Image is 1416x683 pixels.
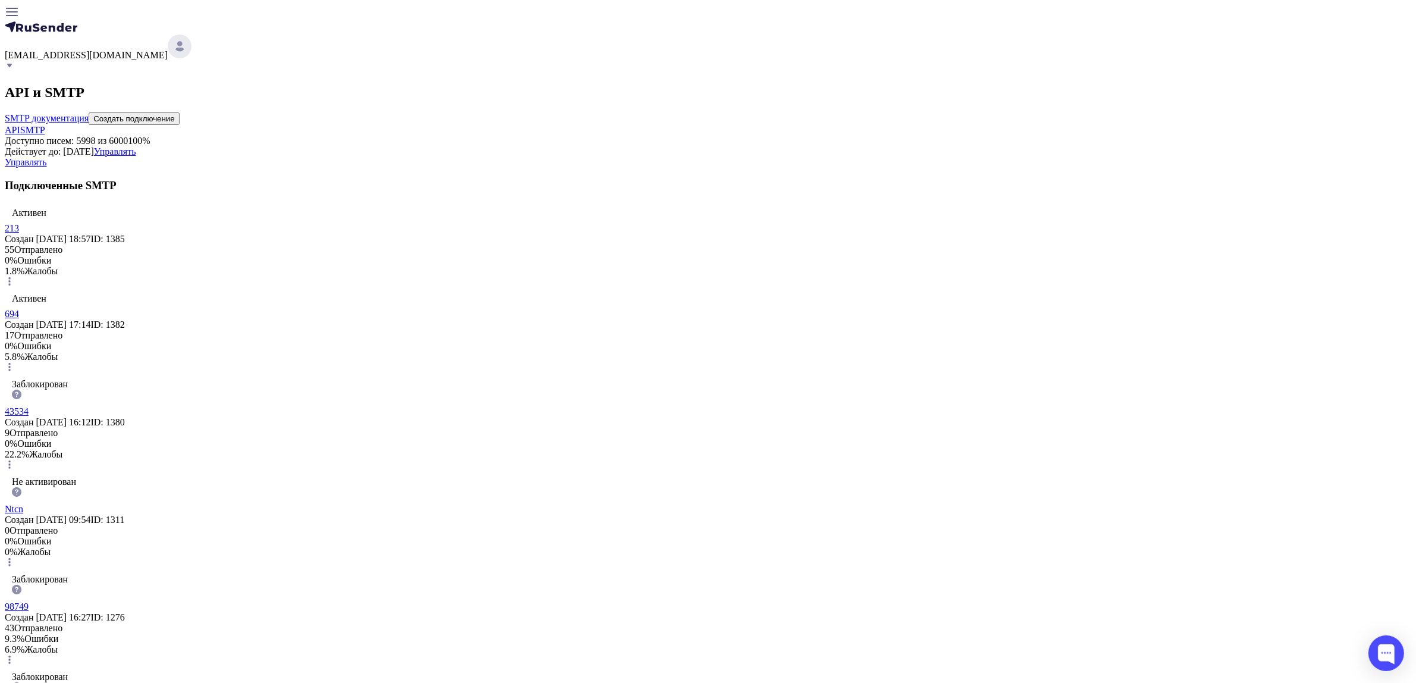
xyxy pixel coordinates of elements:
[17,438,51,449] span: Ошибки
[24,644,58,654] span: Жалобы
[5,417,91,427] span: Создан [DATE] 16:12
[5,634,24,644] span: 9.3%
[5,136,128,146] span: Доступно писем: 5998 из 6000
[5,612,91,622] span: Создан [DATE] 16:27
[5,515,91,525] span: Создан [DATE] 09:54
[10,525,58,535] span: Отправлено
[14,623,62,633] span: Отправлено
[5,266,24,276] span: 1.8%
[17,341,51,351] span: Ошибки
[5,309,19,319] a: 694
[17,547,51,557] span: Жалобы
[5,601,29,612] a: 98749
[5,438,17,449] span: 0%
[5,223,19,233] a: 213
[20,125,45,135] a: SMTP
[17,255,51,265] span: Ошибки
[12,574,68,584] span: Заблокирован
[5,255,17,265] span: 0%
[24,634,58,644] span: Ошибки
[5,644,24,654] span: 6.9%
[10,428,58,438] span: Отправлено
[5,179,1411,192] h3: Подключенные SMTP
[17,536,51,546] span: Ошибки
[5,245,14,255] span: 55
[5,406,29,416] a: 43534
[12,477,76,487] span: Не активирован
[5,428,10,438] span: 9
[12,293,46,303] span: Активен
[24,266,58,276] span: Жалобы
[5,525,10,535] span: 0
[5,50,168,60] span: [EMAIL_ADDRESS][DOMAIN_NAME]
[91,417,125,427] span: ID: 1380
[94,146,136,156] a: Управлять
[5,352,24,362] span: 5.8%
[91,234,125,244] span: ID: 1385
[24,352,58,362] span: Жалобы
[91,515,125,525] span: ID: 1311
[12,379,68,389] span: Заблокирован
[14,330,62,340] span: Отправлено
[5,146,94,156] span: Действует до: [DATE]
[5,319,91,330] span: Создан [DATE] 17:14
[5,623,14,633] span: 43
[5,84,1411,101] h2: API и SMTP
[5,341,17,351] span: 0%
[5,504,23,514] a: Ntcn
[12,208,46,218] span: Активен
[5,234,91,244] span: Создан [DATE] 18:57
[5,157,47,167] a: Управлять
[12,672,68,682] span: Заблокирован
[5,113,89,123] a: SMTP документация
[91,319,125,330] span: ID: 1382
[29,449,62,459] span: Жалобы
[5,536,17,546] span: 0%
[91,612,125,622] span: ID: 1276
[5,125,20,135] a: API
[89,112,180,125] button: Создать подключение
[5,330,14,340] span: 17
[14,245,62,255] span: Отправлено
[5,547,17,557] span: 0%
[5,449,29,459] span: 22.2%
[128,136,150,146] span: 100%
